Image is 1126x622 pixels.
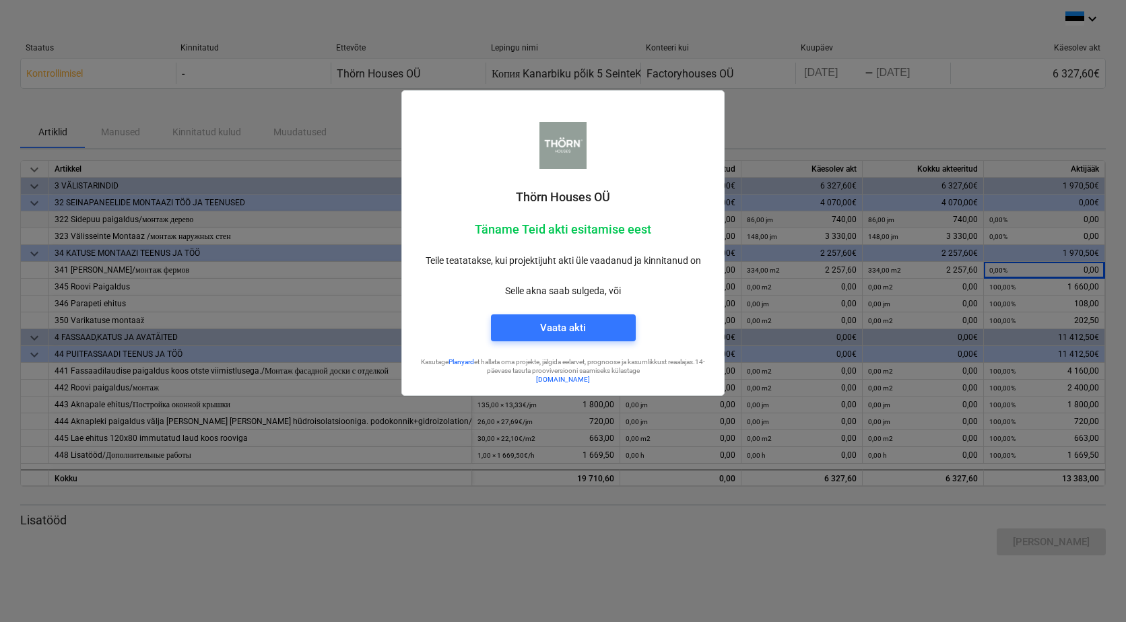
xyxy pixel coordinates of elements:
[540,319,586,337] div: Vaata akti
[413,254,713,268] p: Teile teatatakse, kui projektijuht akti üle vaadanud ja kinnitanud on
[413,284,713,298] p: Selle akna saab sulgeda, või
[491,314,636,341] button: Vaata akti
[413,357,713,376] p: Kasutage et hallata oma projekte, jälgida eelarvet, prognoose ja kasumlikkust reaalajas. 14-päeva...
[413,189,713,205] p: Thörn Houses OÜ
[449,358,474,366] a: Planyard
[536,376,590,383] a: [DOMAIN_NAME]
[413,221,713,238] p: Täname Teid akti esitamise eest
